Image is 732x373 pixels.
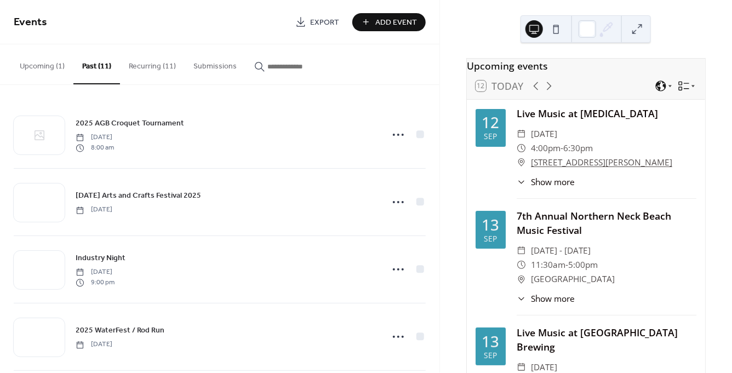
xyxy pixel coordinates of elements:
[531,141,561,156] span: 4:00pm
[76,268,115,278] span: [DATE]
[531,156,672,170] a: [STREET_ADDRESS][PERSON_NAME]
[531,176,575,188] span: Show more
[517,258,527,272] div: ​
[76,325,164,337] span: 2025 WaterFest / Rod Run
[517,272,527,286] div: ​
[517,106,696,120] div: Live Music at [MEDICAL_DATA]
[76,191,201,202] span: [DATE] Arts and Crafts Festival 2025
[517,141,527,156] div: ​
[517,292,527,305] div: ​
[517,176,575,188] button: ​Show more
[76,252,125,265] a: Industry Night
[531,292,575,305] span: Show more
[76,340,112,350] span: [DATE]
[531,244,591,258] span: [DATE] - [DATE]
[311,17,340,28] span: Export
[73,44,120,84] button: Past (11)
[565,258,568,272] span: -
[517,292,575,305] button: ​Show more
[287,13,348,31] a: Export
[11,44,73,83] button: Upcoming (1)
[185,44,245,83] button: Submissions
[467,59,705,73] div: Upcoming events
[484,133,497,140] div: Sep
[376,17,418,28] span: Add Event
[517,156,527,170] div: ​
[517,244,527,258] div: ​
[352,13,426,31] button: Add Event
[531,127,557,141] span: [DATE]
[517,325,696,354] div: Live Music at [GEOGRAPHIC_DATA] Brewing
[568,258,598,272] span: 5:00pm
[531,258,565,272] span: 11:30am
[531,272,615,286] span: [GEOGRAPHIC_DATA]
[14,12,47,33] span: Events
[561,141,563,156] span: -
[484,352,497,359] div: Sep
[76,143,114,153] span: 8:00 am
[76,324,164,337] a: 2025 WaterFest / Rod Run
[563,141,593,156] span: 6:30pm
[517,176,527,188] div: ​
[76,205,112,215] span: [DATE]
[76,253,125,265] span: Industry Night
[76,278,115,288] span: 9:00 pm
[517,209,696,238] div: 7th Annual Northern Neck Beach Music Festival
[76,190,201,202] a: [DATE] Arts and Crafts Festival 2025
[482,115,499,130] div: 12
[120,44,185,83] button: Recurring (11)
[76,133,114,143] span: [DATE]
[76,118,184,130] span: 2025 AGB Croquet Tournament
[482,217,499,233] div: 13
[484,235,497,243] div: Sep
[482,334,499,349] div: 13
[76,117,184,130] a: 2025 AGB Croquet Tournament
[517,127,527,141] div: ​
